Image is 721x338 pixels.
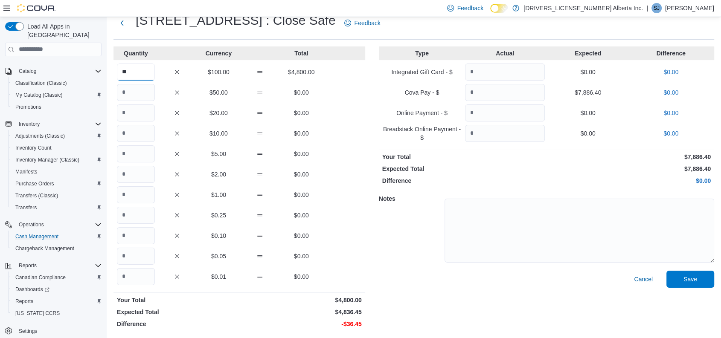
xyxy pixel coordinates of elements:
[631,129,711,138] p: $0.00
[382,109,462,117] p: Online Payment - $
[12,155,83,165] a: Inventory Manager (Classic)
[12,179,58,189] a: Purchase Orders
[19,262,37,269] span: Reports
[15,66,102,76] span: Catalog
[631,271,656,288] button: Cancel
[12,167,102,177] span: Manifests
[12,143,102,153] span: Inventory Count
[12,308,102,318] span: Washington CCRS
[465,64,545,81] input: Quantity
[19,121,40,127] span: Inventory
[12,296,102,306] span: Reports
[117,227,155,244] input: Quantity
[9,307,105,319] button: [US_STATE] CCRS
[654,3,660,13] span: SJ
[200,88,238,97] p: $50.00
[15,104,41,110] span: Promotions
[15,156,79,163] span: Inventory Manager (Classic)
[548,176,711,185] p: $0.00
[523,3,643,13] p: [DRIVERS_LICENSE_NUMBER] Alberta Inc.
[117,308,238,316] p: Expected Total
[117,207,155,224] input: Quantity
[2,65,105,77] button: Catalog
[117,145,155,162] input: Quantity
[117,296,238,304] p: Your Total
[12,90,102,100] span: My Catalog (Classic)
[12,78,102,88] span: Classification (Classic)
[9,272,105,283] button: Canadian Compliance
[2,260,105,272] button: Reports
[15,192,58,199] span: Transfers (Classic)
[15,144,52,151] span: Inventory Count
[12,202,40,213] a: Transfers
[200,109,238,117] p: $20.00
[646,3,648,13] p: |
[382,68,462,76] p: Integrated Gift Card - $
[200,170,238,179] p: $2.00
[12,231,62,242] a: Cash Management
[15,325,102,336] span: Settings
[382,153,545,161] p: Your Total
[15,260,40,271] button: Reports
[465,49,545,58] p: Actual
[12,131,102,141] span: Adjustments (Classic)
[12,272,69,283] a: Canadian Compliance
[19,221,44,228] span: Operations
[15,119,43,129] button: Inventory
[12,284,102,295] span: Dashboards
[382,176,545,185] p: Difference
[15,168,37,175] span: Manifests
[117,166,155,183] input: Quantity
[117,84,155,101] input: Quantity
[341,14,384,32] a: Feedback
[9,243,105,254] button: Chargeback Management
[9,166,105,178] button: Manifests
[12,102,102,112] span: Promotions
[241,308,362,316] p: $4,836.45
[200,129,238,138] p: $10.00
[117,125,155,142] input: Quantity
[12,284,53,295] a: Dashboards
[12,243,102,254] span: Chargeback Management
[12,243,78,254] a: Chargeback Management
[282,170,320,179] p: $0.00
[634,275,653,283] span: Cancel
[15,220,102,230] span: Operations
[9,202,105,214] button: Transfers
[200,231,238,240] p: $0.10
[200,211,238,220] p: $0.25
[548,68,628,76] p: $0.00
[15,119,102,129] span: Inventory
[12,155,102,165] span: Inventory Manager (Classic)
[12,296,37,306] a: Reports
[12,78,70,88] a: Classification (Classic)
[12,272,102,283] span: Canadian Compliance
[465,125,545,142] input: Quantity
[457,4,483,12] span: Feedback
[382,165,545,173] p: Expected Total
[631,88,711,97] p: $0.00
[666,271,714,288] button: Save
[24,22,102,39] span: Load All Apps in [GEOGRAPHIC_DATA]
[9,142,105,154] button: Inventory Count
[548,49,628,58] p: Expected
[631,109,711,117] p: $0.00
[382,88,462,97] p: Cova Pay - $
[548,165,711,173] p: $7,886.40
[200,272,238,281] p: $0.01
[282,231,320,240] p: $0.00
[117,186,155,203] input: Quantity
[2,118,105,130] button: Inventory
[117,64,155,81] input: Quantity
[2,219,105,231] button: Operations
[548,109,628,117] p: $0.00
[9,130,105,142] button: Adjustments (Classic)
[15,66,40,76] button: Catalog
[15,326,41,336] a: Settings
[15,260,102,271] span: Reports
[12,143,55,153] a: Inventory Count
[12,231,102,242] span: Cash Management
[282,211,320,220] p: $0.00
[12,179,102,189] span: Purchase Orders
